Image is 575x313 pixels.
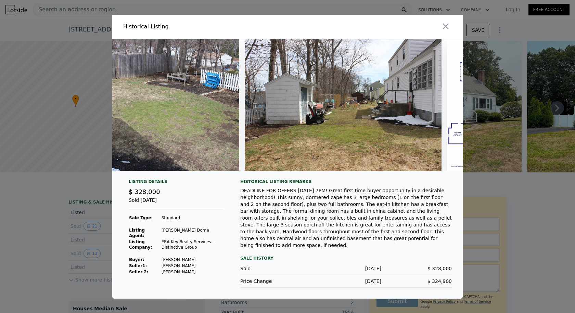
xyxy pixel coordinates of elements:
[311,265,381,272] div: [DATE]
[129,263,147,268] strong: Seller 1 :
[129,270,148,274] strong: Seller 2:
[240,265,311,272] div: Sold
[161,239,224,250] td: ERA Key Realty Services - Distinctive Group
[161,227,224,239] td: [PERSON_NAME] Dome
[123,23,285,31] div: Historical Listing
[42,39,239,171] img: Property Img
[240,254,452,262] div: Sale History
[129,228,145,238] strong: Listing Agent:
[129,257,144,262] strong: Buyer :
[129,216,153,220] strong: Sale Type:
[161,215,224,221] td: Standard
[161,257,224,263] td: [PERSON_NAME]
[447,39,547,171] img: Property Img
[240,187,452,249] div: DEADLINE FOR OFFERS [DATE] 7PM! Great first time buyer opportunity in a desirable neighborhood! T...
[427,278,452,284] span: $ 324,900
[311,278,381,285] div: [DATE]
[129,188,160,195] span: $ 328,000
[240,179,452,184] div: Historical Listing remarks
[129,179,224,187] div: Listing Details
[245,39,442,171] img: Property Img
[161,263,224,269] td: [PERSON_NAME]
[240,278,311,285] div: Price Change
[427,266,452,271] span: $ 328,000
[129,197,224,209] div: Sold [DATE]
[129,239,152,250] strong: Listing Company:
[161,269,224,275] td: [PERSON_NAME]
